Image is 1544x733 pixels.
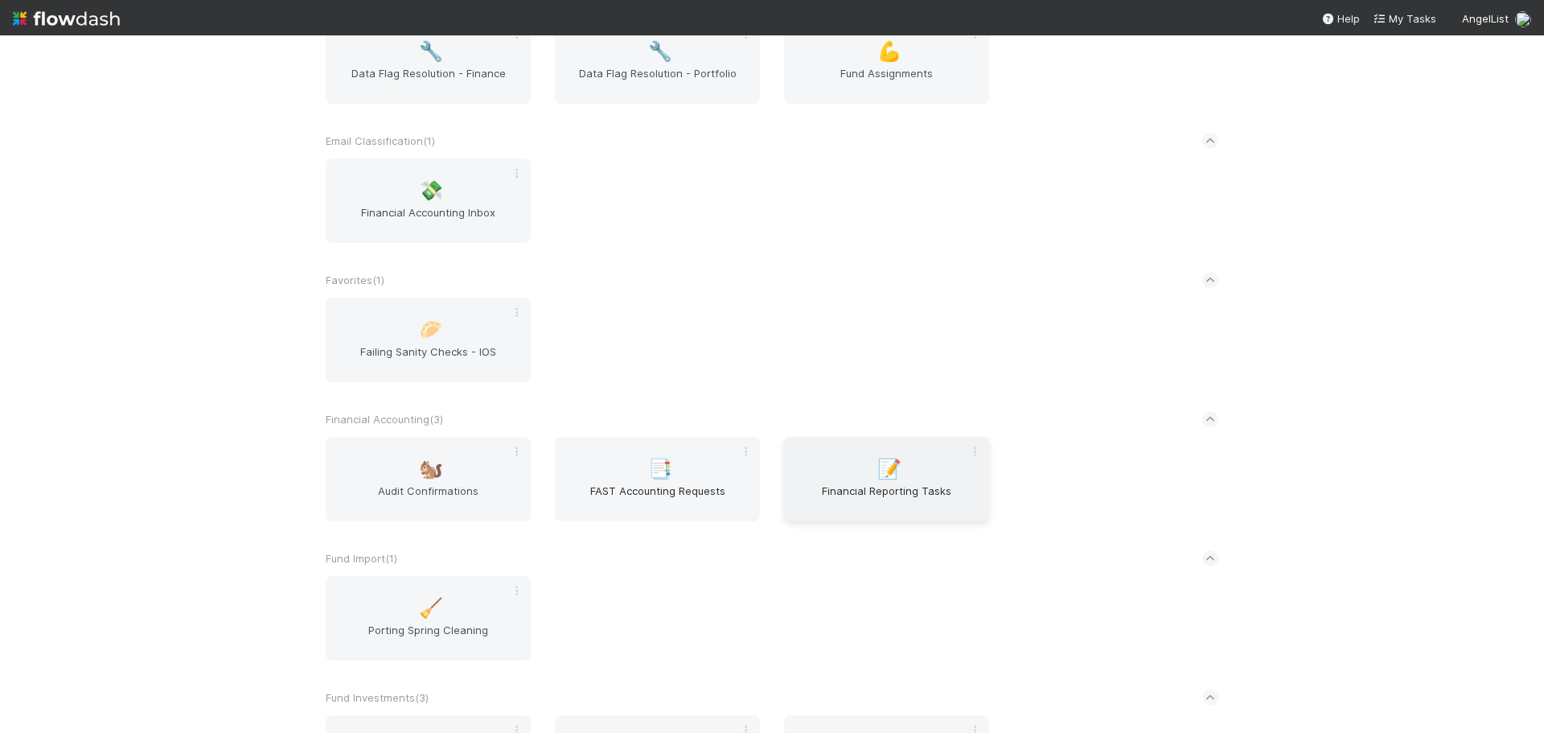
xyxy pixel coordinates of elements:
[1373,12,1436,25] span: My Tasks
[332,344,524,376] span: Failing Sanity Checks - IOS
[419,41,443,62] span: 🔧
[326,552,397,565] span: Fund Import ( 1 )
[326,298,531,382] a: 🥟Failing Sanity Checks - IOS
[877,459,901,480] span: 📝
[790,65,983,97] span: Fund Assignments
[561,65,754,97] span: Data Flag Resolution - Portfolio
[419,598,443,619] span: 🧹
[784,437,989,521] a: 📝Financial Reporting Tasks
[326,691,429,704] span: Fund Investments ( 3 )
[332,65,524,97] span: Data Flag Resolution - Finance
[326,437,531,521] a: 🐿️Audit Confirmations
[1515,11,1531,27] img: avatar_030f5503-c087-43c2-95d1-dd8963b2926c.png
[326,576,531,661] a: 🧹Porting Spring Cleaning
[332,483,524,515] span: Audit Confirmations
[877,41,901,62] span: 💪
[1373,10,1436,27] a: My Tasks
[326,19,531,104] a: 🔧Data Flag Resolution - Finance
[326,134,435,147] span: Email Classification ( 1 )
[790,483,983,515] span: Financial Reporting Tasks
[784,19,989,104] a: 💪Fund Assignments
[332,204,524,237] span: Financial Accounting Inbox
[326,413,443,426] span: Financial Accounting ( 3 )
[326,159,531,243] a: 💸Financial Accounting Inbox
[555,437,760,521] a: 📑FAST Accounting Requests
[419,180,443,201] span: 💸
[419,319,443,340] span: 🥟
[326,274,384,286] span: Favorites ( 1 )
[332,622,524,654] span: Porting Spring Cleaning
[648,41,672,62] span: 🔧
[1462,12,1509,25] span: AngelList
[555,19,760,104] a: 🔧Data Flag Resolution - Portfolio
[1321,10,1360,27] div: Help
[419,459,443,480] span: 🐿️
[648,459,672,480] span: 📑
[13,5,120,32] img: logo-inverted-e16ddd16eac7371096b0.svg
[561,483,754,515] span: FAST Accounting Requests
